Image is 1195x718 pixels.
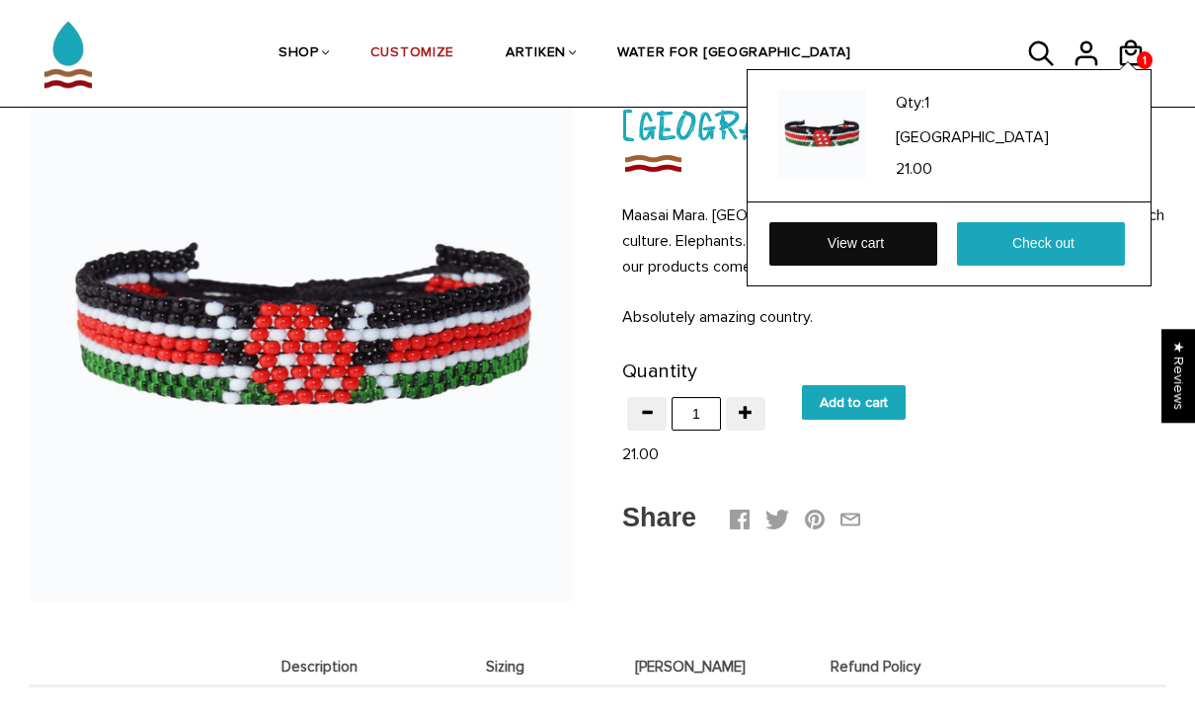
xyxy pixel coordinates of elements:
[769,222,937,266] a: View cart
[602,659,778,676] span: [PERSON_NAME]
[370,2,454,107] a: CUSTOMIZE
[1137,51,1153,69] a: 1
[506,2,566,107] a: ARTIKEN
[802,385,906,420] input: Add to cart
[1161,329,1195,423] div: Click to open Judge.me floating reviews tab
[788,659,964,676] span: Refund Policy
[232,659,408,676] span: Description
[622,356,697,388] label: Quantity
[896,121,1118,150] a: [GEOGRAPHIC_DATA]
[622,444,659,464] span: 21.00
[1137,48,1153,73] span: 1
[622,202,1165,279] p: Maasai Mara. [GEOGRAPHIC_DATA]. [GEOGRAPHIC_DATA]. Amazing Food. Rich culture. Elephants. Lions. ...
[279,2,319,107] a: SHOP
[622,304,1165,330] p: Absolutely amazing country.
[896,90,1118,116] p: Qty:
[30,58,573,601] img: Kenya
[924,93,929,113] span: 1
[622,503,696,532] span: Share
[622,98,1165,150] h1: [GEOGRAPHIC_DATA]
[957,222,1125,266] a: Check out
[896,159,932,179] span: 21.00
[622,149,683,177] img: Kenya
[418,659,594,676] span: Sizing
[617,2,851,107] a: WATER FOR [GEOGRAPHIC_DATA]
